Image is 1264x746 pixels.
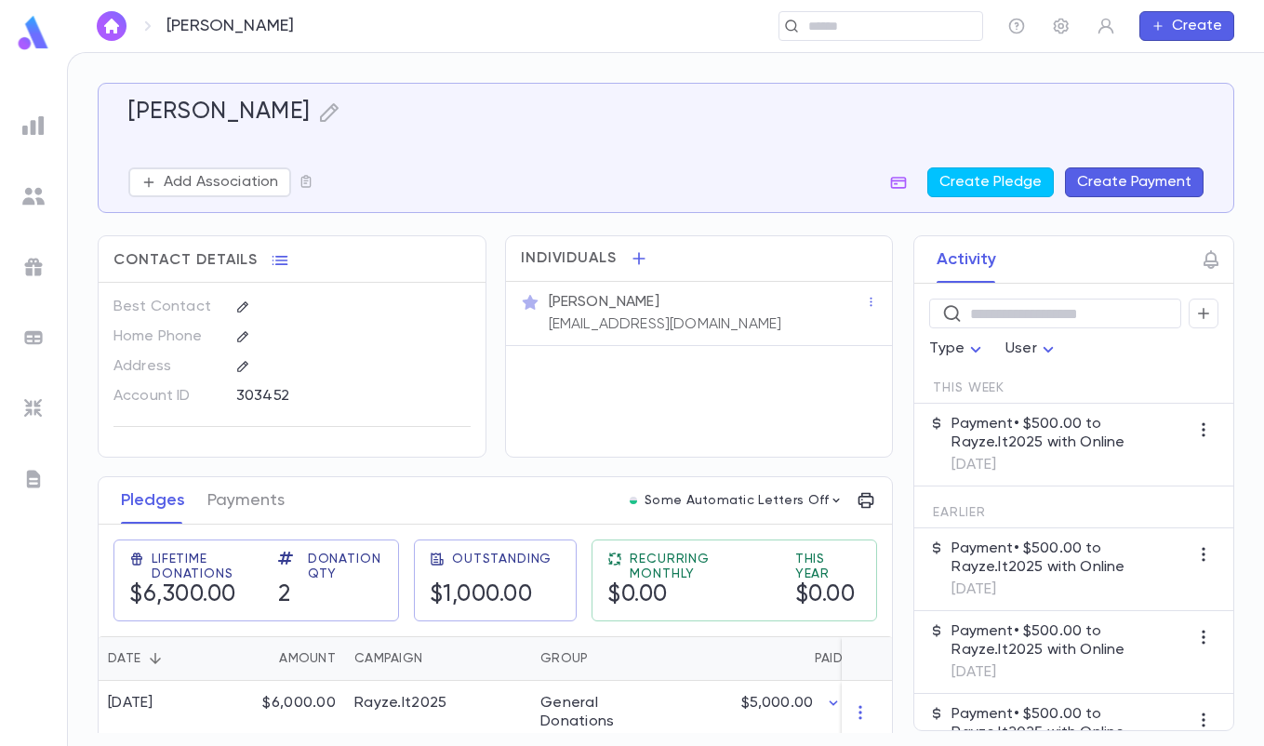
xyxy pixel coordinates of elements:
div: Date [108,636,140,681]
span: Lifetime Donations [152,552,256,581]
p: [PERSON_NAME] [166,16,294,36]
h5: $1,000.00 [430,581,533,609]
p: Account ID [113,381,220,411]
p: Add Association [164,173,278,192]
p: [EMAIL_ADDRESS][DOMAIN_NAME] [549,315,781,334]
span: Earlier [933,505,985,520]
span: Type [929,341,965,356]
button: Create Payment [1065,167,1204,197]
p: [DATE] [951,456,1189,474]
span: Recurring Monthly [630,552,772,581]
button: Payments [207,477,285,524]
div: Rayze.It2025 [354,694,446,713]
button: Add Association [128,167,291,197]
p: Payment • $500.00 to Rayze.It2025 with Online [951,705,1189,742]
p: Payment • $500.00 to Rayze.It2025 with Online [951,540,1189,577]
img: imports_grey.530a8a0e642e233f2baf0ef88e8c9fcb.svg [22,397,45,420]
div: Type [929,331,987,367]
img: letters_grey.7941b92b52307dd3b8a917253454ce1c.svg [22,468,45,490]
div: Group [531,636,671,681]
img: logo [15,15,52,51]
span: User [1005,341,1037,356]
div: Paid [815,636,843,681]
span: This Year [795,552,862,581]
p: [PERSON_NAME] [549,293,659,312]
h5: [PERSON_NAME] [128,99,311,127]
p: [DATE] [951,580,1189,599]
button: Create Pledge [927,167,1054,197]
div: Date [99,636,224,681]
span: Donation Qty [308,552,383,581]
h5: 2 [278,581,291,609]
p: Payment • $500.00 to Rayze.It2025 with Online [951,622,1189,659]
p: $5,000.00 [741,694,813,713]
p: Best Contact [113,292,220,322]
img: batches_grey.339ca447c9d9533ef1741baa751efc33.svg [22,326,45,349]
span: This Week [933,380,1005,395]
span: Individuals [521,249,618,268]
button: Some Automatic Letters Off [622,487,851,513]
div: 303452 [236,381,424,409]
div: General Donations [540,694,661,731]
span: Contact Details [113,251,258,270]
p: [DATE] [951,663,1189,682]
div: [DATE] [108,694,153,713]
img: reports_grey.c525e4749d1bce6a11f5fe2a8de1b229.svg [22,114,45,137]
div: Paid [671,636,852,681]
div: $6,000.00 [224,681,345,745]
div: Campaign [345,636,531,681]
div: Amount [279,636,336,681]
button: Create [1139,11,1234,41]
span: Outstanding [452,552,552,566]
button: Pledges [121,477,185,524]
h5: $0.00 [795,581,856,609]
p: Some Automatic Letters Off [645,493,829,508]
p: Payment • $500.00 to Rayze.It2025 with Online [951,415,1189,452]
img: campaigns_grey.99e729a5f7ee94e3726e6486bddda8f1.svg [22,256,45,278]
div: Group [540,636,588,681]
div: Campaign [354,636,422,681]
button: Sort [140,644,170,673]
p: Home Phone [113,322,220,352]
button: Activity [937,236,996,283]
div: Amount [224,636,345,681]
h5: $0.00 [607,581,668,609]
h5: $6,300.00 [129,581,236,609]
img: students_grey.60c7aba0da46da39d6d829b817ac14fc.svg [22,185,45,207]
img: home_white.a664292cf8c1dea59945f0da9f25487c.svg [100,19,123,33]
p: Address [113,352,220,381]
div: User [1005,331,1059,367]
